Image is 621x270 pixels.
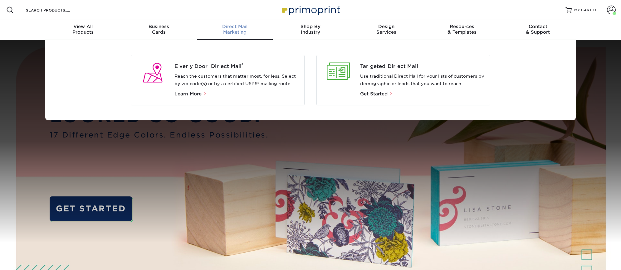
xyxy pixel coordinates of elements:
[360,91,388,97] span: Get Started
[197,24,273,29] span: Direct Mail
[574,7,592,13] span: MY CART
[348,20,424,40] a: DesignServices
[424,24,500,29] span: Resources
[174,63,300,70] span: Every Door Direct Mail
[121,20,197,40] a: BusinessCards
[360,73,485,88] p: Use traditional Direct Mail for your lists of customers by demographic or leads that you want to ...
[424,20,500,40] a: Resources& Templates
[424,24,500,35] div: & Templates
[174,91,202,97] span: Learn More
[45,20,121,40] a: View AllProducts
[174,63,300,70] a: Every Door Direct Mail®
[242,62,243,67] sup: ®
[174,92,209,96] a: Learn More
[45,24,121,29] span: View All
[593,8,596,12] span: 0
[197,24,273,35] div: Marketing
[360,63,485,70] a: Targeted Direct Mail
[45,24,121,35] div: Products
[25,6,86,14] input: SEARCH PRODUCTS.....
[500,24,576,29] span: Contact
[273,24,349,35] div: Industry
[348,24,424,35] div: Services
[121,24,197,35] div: Cards
[500,24,576,35] div: & Support
[121,24,197,29] span: Business
[174,73,300,88] p: Reach the customers that matter most, for less. Select by zip code(s) or by a certified USPS® mai...
[348,24,424,29] span: Design
[500,20,576,40] a: Contact& Support
[273,24,349,29] span: Shop By
[360,92,393,96] a: Get Started
[279,3,342,17] img: Primoprint
[197,20,273,40] a: Direct MailMarketing
[273,20,349,40] a: Shop ByIndustry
